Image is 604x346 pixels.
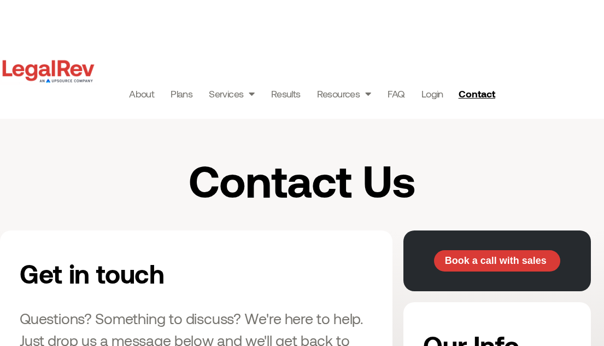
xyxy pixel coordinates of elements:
[317,86,371,101] a: Resources
[454,85,502,102] a: Contact
[271,86,301,101] a: Results
[91,157,514,203] h1: Contact Us
[171,86,192,101] a: Plans
[129,86,154,101] a: About
[20,250,267,296] h2: Get in touch
[129,86,443,101] nav: Menu
[459,89,495,99] span: Contact
[434,250,560,272] a: Book a call with sales
[209,86,255,101] a: Services
[421,86,443,101] a: Login
[445,256,547,266] span: Book a call with sales
[388,86,405,101] a: FAQ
